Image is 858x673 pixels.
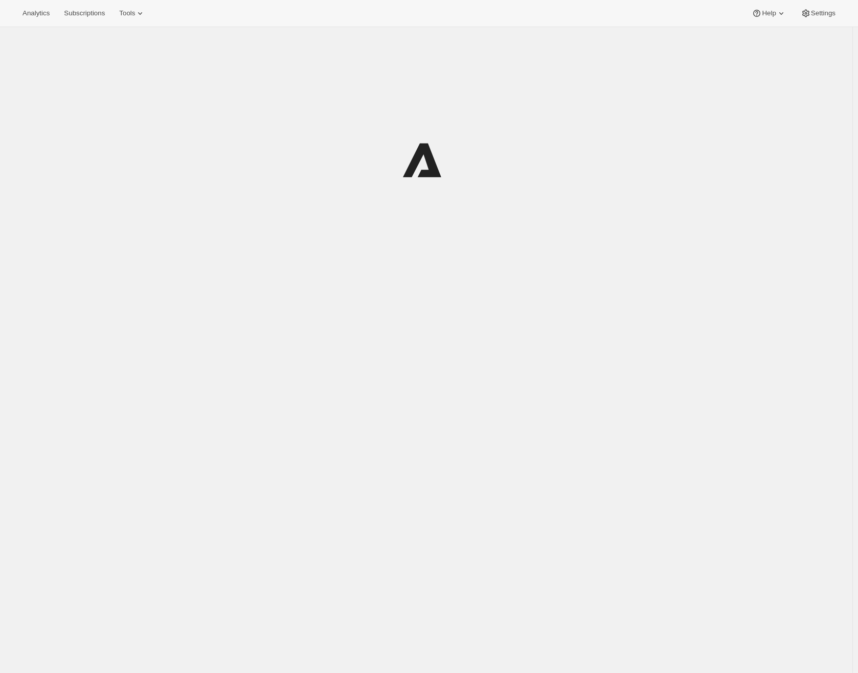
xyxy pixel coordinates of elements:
span: Settings [811,9,836,17]
span: Subscriptions [64,9,105,17]
span: Tools [119,9,135,17]
button: Tools [113,6,151,20]
button: Subscriptions [58,6,111,20]
span: Help [762,9,776,17]
span: Analytics [22,9,50,17]
button: Settings [795,6,842,20]
button: Analytics [16,6,56,20]
button: Help [746,6,792,20]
